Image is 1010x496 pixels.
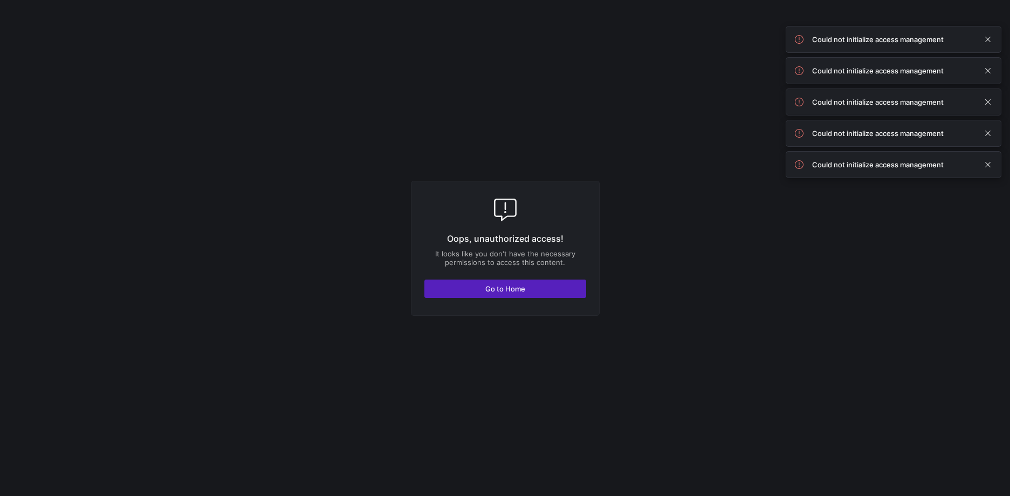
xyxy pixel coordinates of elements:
[812,129,944,138] span: Could not initialize access management
[424,232,586,245] p: Oops, unauthorized access!
[812,98,944,106] span: Could not initialize access management
[812,35,944,44] span: Could not initialize access management
[424,249,586,267] p: It looks like you don't have the necessary permissions to access this content.
[485,284,525,293] span: Go to Home
[812,160,944,169] span: Could not initialize access management
[812,66,944,75] span: Could not initialize access management
[424,280,586,298] button: Go to Home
